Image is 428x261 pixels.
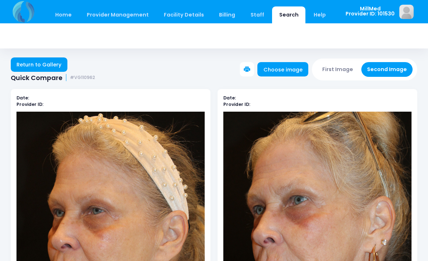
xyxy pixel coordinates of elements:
[11,57,67,72] a: Return to Gallery
[157,6,211,23] a: Facility Details
[272,6,305,23] a: Search
[257,62,308,76] a: Choose image
[11,74,62,81] span: Quick Compare
[361,62,413,77] button: Second Image
[80,6,156,23] a: Provider Management
[399,5,414,19] img: image
[48,6,79,23] a: Home
[346,6,395,17] span: MillMed Provider ID: 101530
[317,62,359,77] button: First Image
[307,6,333,23] a: Help
[243,6,271,23] a: Staff
[212,6,242,23] a: Billing
[16,101,43,107] b: Provider ID:
[223,101,250,107] b: Provider ID:
[16,95,29,101] b: Date:
[70,75,95,80] small: #VG110962
[223,95,236,101] b: Date:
